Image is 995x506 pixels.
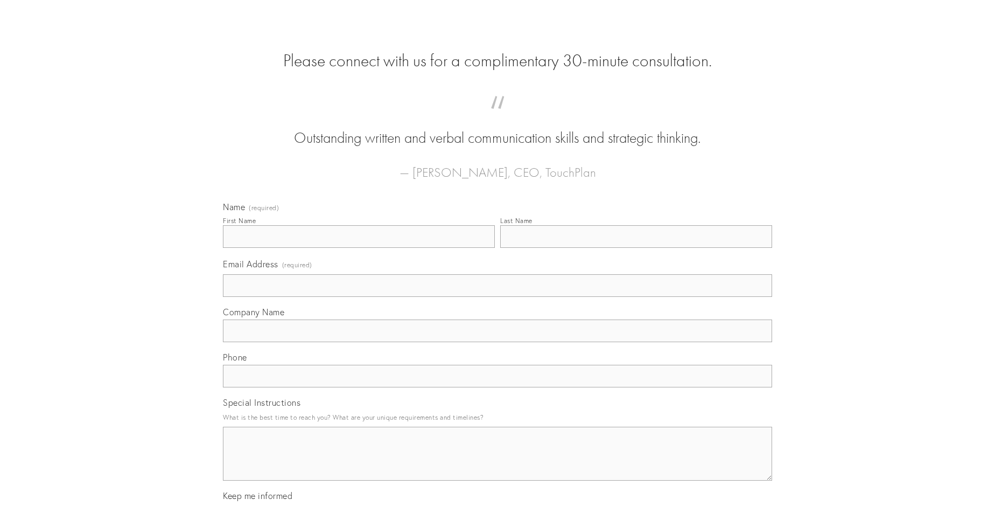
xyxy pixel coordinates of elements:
span: Name [223,202,245,212]
span: Keep me informed [223,490,292,501]
span: (required) [282,258,312,272]
span: Email Address [223,259,278,269]
div: Last Name [500,217,532,225]
span: (required) [249,205,279,211]
p: What is the best time to reach you? What are your unique requirements and timelines? [223,410,772,425]
span: Phone [223,352,247,363]
div: First Name [223,217,256,225]
h2: Please connect with us for a complimentary 30-minute consultation. [223,51,772,71]
blockquote: Outstanding written and verbal communication skills and strategic thinking. [240,107,755,149]
span: Company Name [223,307,284,317]
figcaption: — [PERSON_NAME], CEO, TouchPlan [240,149,755,183]
span: Special Instructions [223,397,300,408]
span: “ [240,107,755,128]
